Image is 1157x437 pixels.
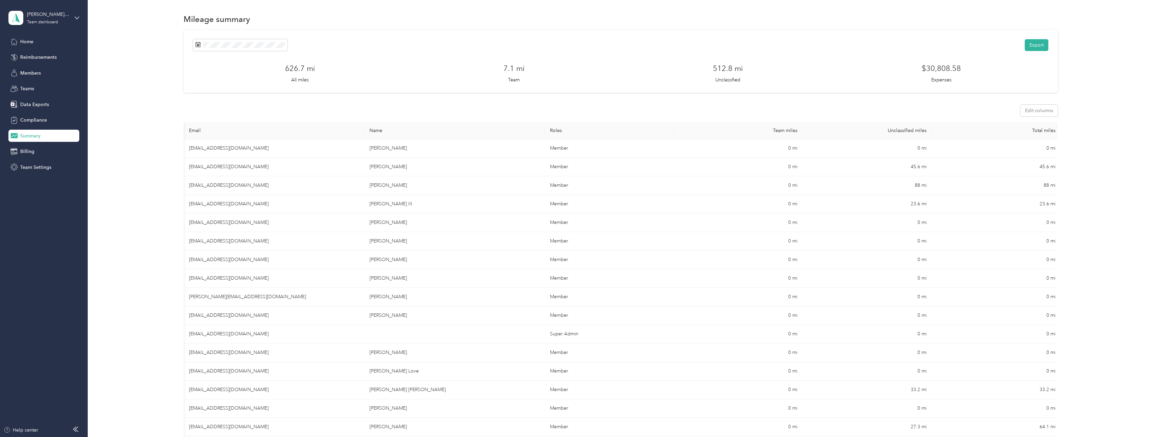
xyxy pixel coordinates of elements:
span: Teams [20,85,34,92]
th: Team miles [674,122,803,139]
span: Home [20,38,33,45]
td: jallen@blanchardequipment.com [184,251,364,269]
td: Member [545,176,673,195]
td: 27.3 mi [803,418,932,436]
td: Jeffrey D. Allen [364,251,545,269]
span: Compliance [20,117,47,124]
td: 33.2 mi [932,381,1061,399]
td: Daniel E. Dillenbeck [364,213,545,232]
td: Member [545,362,673,381]
td: 0 mi [803,399,932,418]
td: fstoudenmire@blanchardequipment.com [184,158,364,176]
td: 0 mi [932,139,1061,158]
td: 0 mi [674,232,803,251]
td: shutto@blanchardequipment.com [184,176,364,195]
td: 0 mi [803,139,932,158]
td: 64.1 mi [932,418,1061,436]
td: 88 mi [803,176,932,195]
td: Cody D. Love [364,362,545,381]
td: ddillenbeck@blanchardequipment.com [184,213,364,232]
p: Expenses [931,76,952,83]
td: awedel@blanchardequipment.com [184,343,364,362]
td: Member [545,232,673,251]
td: 0 mi [932,362,1061,381]
span: Billing [20,148,34,155]
button: Edit columns [1020,105,1058,117]
td: 0 mi [803,251,932,269]
td: Stephen R. Hutto [364,176,545,195]
td: clove@blanchardequipment.com [184,362,364,381]
td: 0 mi [674,139,803,158]
th: Total miles [932,122,1061,139]
td: Benjamin J. Neely III [364,195,545,213]
h3: 7.1 mi [503,63,524,74]
td: 23.6 mi [803,195,932,213]
td: 0 mi [674,381,803,399]
td: nrobins@blanchardequipment.com [184,418,364,436]
td: Michael J. Kule [364,139,545,158]
td: Member [545,288,673,306]
td: chall@blanchardequipment.com [184,325,364,343]
td: gsmith@blanchardequipment.com [184,269,364,288]
td: 0 mi [803,213,932,232]
td: Stephen S. Candler [364,306,545,325]
td: Grant L. Smith [364,269,545,288]
td: 0 mi [674,213,803,232]
td: Austin J. Wedel [364,343,545,362]
td: 0 mi [674,399,803,418]
span: Summary [20,132,40,139]
td: 0 mi [803,288,932,306]
td: Super Admin [545,325,673,343]
p: Team [508,76,520,83]
div: [PERSON_NAME] Equipment [27,11,69,18]
td: 45.6 mi [803,158,932,176]
td: 0 mi [803,325,932,343]
td: 88 mi [932,176,1061,195]
td: 0 mi [674,343,803,362]
td: Jennifer N. Robins [364,418,545,436]
div: Team dashboard [27,20,58,24]
td: 0 mi [674,325,803,343]
td: 0 mi [803,232,932,251]
td: 0 mi [932,288,1061,306]
td: bneely@blanchardequipment.com [184,195,364,213]
span: Data Exports [20,101,49,108]
td: 33.2 mi [803,381,932,399]
span: Reimbursements [20,54,57,61]
td: 45.6 mi [932,158,1061,176]
td: 0 mi [932,399,1061,418]
td: Member [545,269,673,288]
td: Thomas E. Jr Jordan [364,381,545,399]
td: Member [545,195,673,213]
td: tjordan@blanchardequipment.com [184,381,364,399]
td: Charles F. Stoudenmire [364,158,545,176]
button: Help center [4,427,38,434]
td: Member [545,158,673,176]
td: 0 mi [803,343,932,362]
td: 0 mi [674,288,803,306]
td: scandler@blanchardequipment.com [184,306,364,325]
td: bevans@blanchardequipment.com [184,288,364,306]
h3: $30,808.58 [922,63,961,74]
td: Member [545,343,673,362]
th: Unclassified miles [803,122,932,139]
td: 23.6 mi [932,195,1061,213]
p: Unclassified [715,76,740,83]
td: Member [545,306,673,325]
td: Member [545,399,673,418]
td: 0 mi [674,195,803,213]
td: Jacob A. West [364,399,545,418]
th: Name [364,122,545,139]
td: Member [545,139,673,158]
td: 0 mi [932,269,1061,288]
th: Email [184,122,364,139]
h3: 626.7 mi [285,63,315,74]
td: 0 mi [674,158,803,176]
td: 0 mi [674,306,803,325]
iframe: Everlance-gr Chat Button Frame [1119,399,1157,437]
td: 0 mi [932,343,1061,362]
td: Daniel B. Evans [364,288,545,306]
td: 0 mi [674,251,803,269]
td: Member [545,381,673,399]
